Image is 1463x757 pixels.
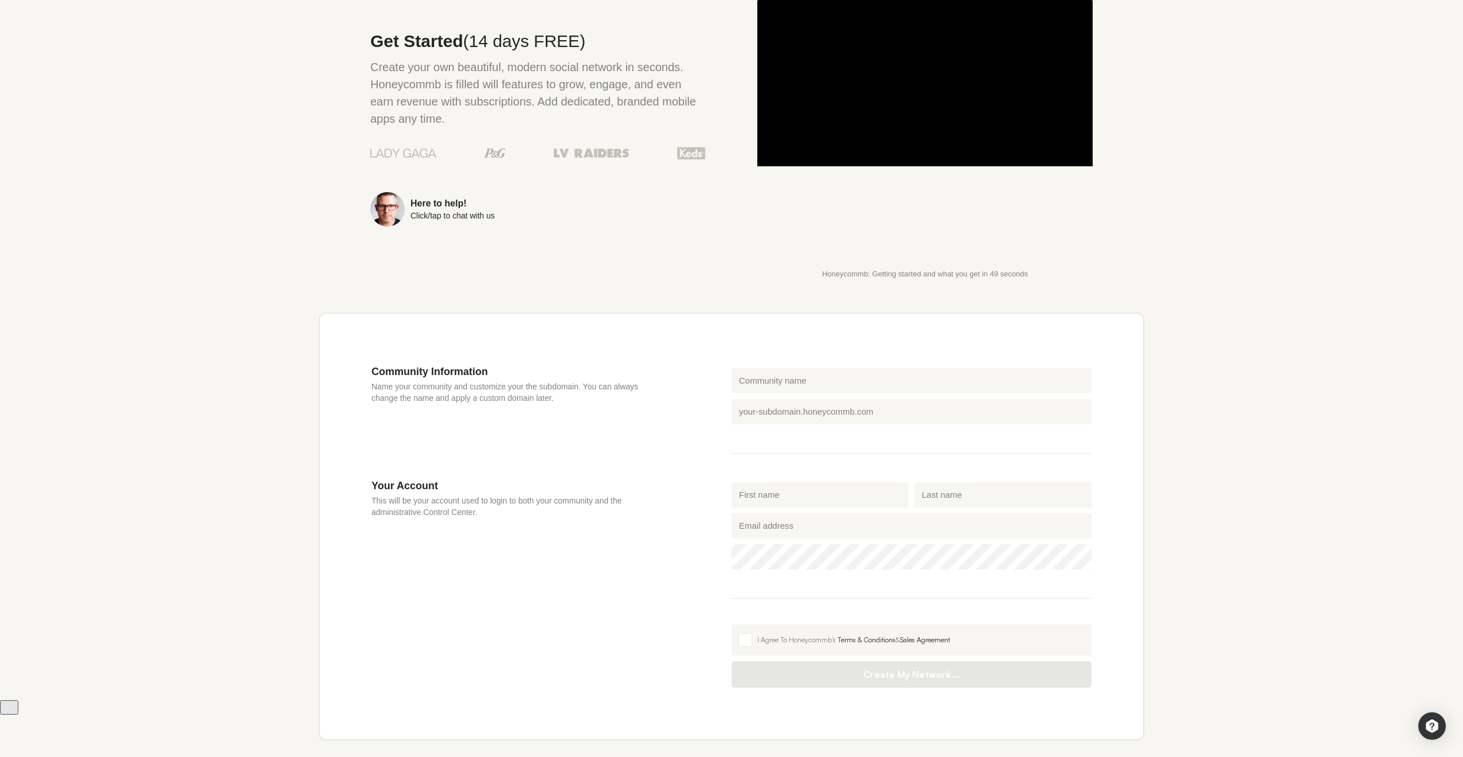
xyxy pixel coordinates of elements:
[731,661,1092,688] button: Create My Network...
[731,482,909,508] input: First name
[731,513,1092,539] input: Email address
[743,669,1080,680] span: Create My Network...
[731,399,1092,424] input: your-subdomain.honeycommb.com
[914,482,1092,508] input: Last name
[731,368,1092,393] input: Community name
[1418,712,1446,740] div: Open Intercom Messenger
